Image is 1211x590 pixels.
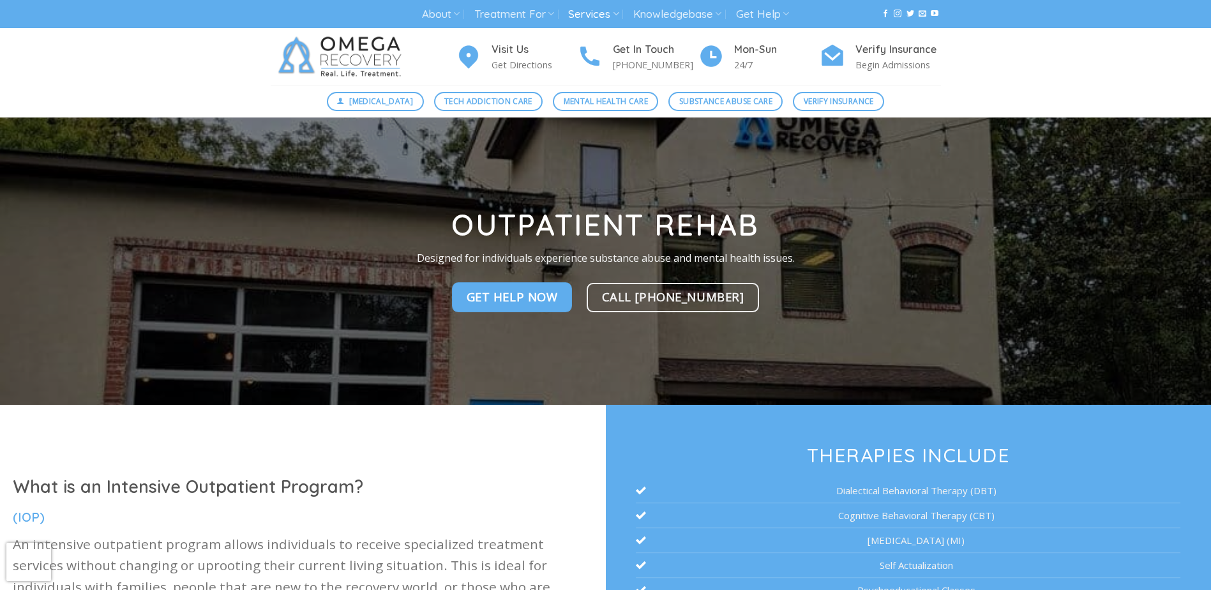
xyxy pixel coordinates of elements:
a: Visit Us Get Directions [456,42,577,73]
a: Knowledgebase [633,3,721,26]
li: Self Actualization [636,553,1181,578]
a: Mental Health Care [553,92,658,111]
p: [PHONE_NUMBER] [613,57,698,72]
a: Get Help NOw [452,283,573,312]
a: Follow on YouTube [931,10,938,19]
h4: Verify Insurance [855,42,941,58]
p: 24/7 [734,57,820,72]
a: Verify Insurance Begin Admissions [820,42,941,73]
a: Verify Insurance [793,92,884,111]
a: Follow on Facebook [882,10,889,19]
span: Tech Addiction Care [444,95,532,107]
span: Substance Abuse Care [679,95,772,107]
a: Treatment For [474,3,554,26]
a: Get In Touch [PHONE_NUMBER] [577,42,698,73]
a: [MEDICAL_DATA] [327,92,424,111]
strong: Outpatient Rehab [451,206,759,243]
li: Dialectical Behavioral Therapy (DBT) [636,478,1181,503]
img: Omega Recovery [271,28,414,86]
a: Send us an email [919,10,926,19]
p: Begin Admissions [855,57,941,72]
span: [MEDICAL_DATA] [349,95,413,107]
li: [MEDICAL_DATA] (MI) [636,528,1181,553]
h4: Get In Touch [613,42,698,58]
li: Cognitive Behavioral Therapy (CBT) [636,503,1181,528]
h3: Therapies Include [636,446,1181,465]
a: About [422,3,460,26]
a: Follow on Twitter [906,10,914,19]
p: Get Directions [492,57,577,72]
h4: Mon-Sun [734,42,820,58]
span: Call [PHONE_NUMBER] [602,287,744,306]
a: Services [568,3,619,26]
h1: What is an Intensive Outpatient Program? [13,476,593,498]
a: Tech Addiction Care [434,92,543,111]
h4: Visit Us [492,42,577,58]
a: Substance Abuse Care [668,92,783,111]
span: Verify Insurance [804,95,874,107]
span: Mental Health Care [564,95,648,107]
p: Designed for individuals experience substance abuse and mental health issues. [399,250,813,267]
a: Follow on Instagram [894,10,901,19]
span: Get Help NOw [467,288,558,306]
a: Call [PHONE_NUMBER] [587,283,760,312]
span: (IOP) [13,509,45,525]
a: Get Help [736,3,789,26]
